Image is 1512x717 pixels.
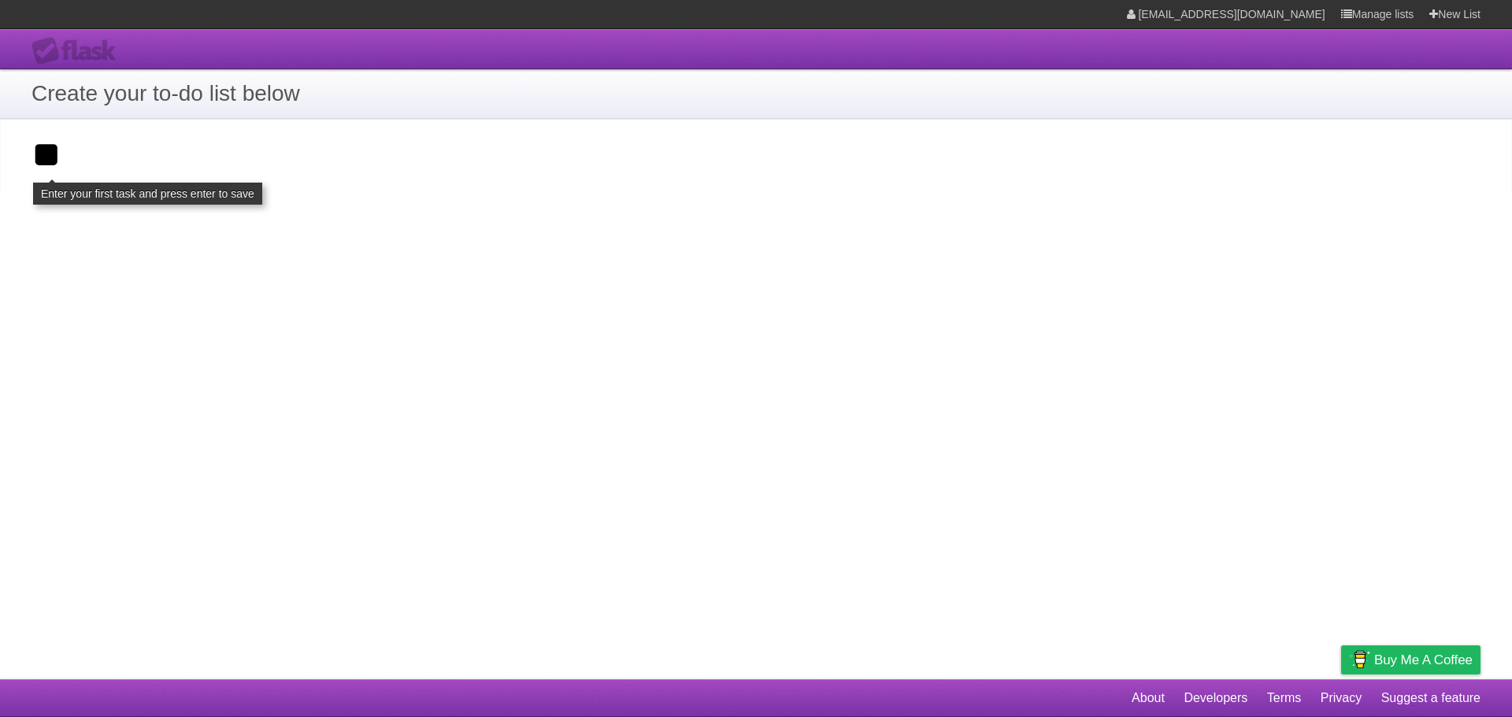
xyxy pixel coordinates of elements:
div: Flask [31,37,126,65]
img: Buy me a coffee [1349,646,1370,673]
a: Developers [1184,683,1247,713]
a: Suggest a feature [1381,683,1480,713]
h1: Create your to-do list below [31,77,1480,110]
span: Buy me a coffee [1374,646,1473,674]
a: Buy me a coffee [1341,645,1480,674]
a: Terms [1267,683,1302,713]
a: About [1132,683,1165,713]
a: Privacy [1321,683,1362,713]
